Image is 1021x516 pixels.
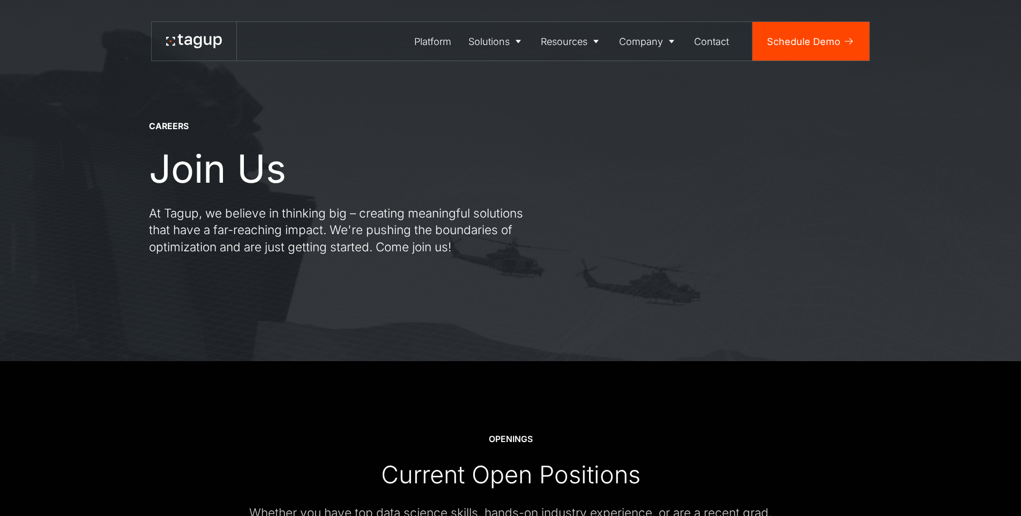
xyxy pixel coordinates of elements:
[610,22,686,61] a: Company
[468,34,510,49] div: Solutions
[489,433,533,445] div: OPENINGS
[149,147,286,190] h1: Join Us
[694,34,729,49] div: Contact
[149,205,535,256] p: At Tagup, we believe in thinking big – creating meaningful solutions that have a far-reaching imp...
[767,34,840,49] div: Schedule Demo
[381,460,640,490] div: Current Open Positions
[149,121,189,132] div: CAREERS
[686,22,738,61] a: Contact
[414,34,451,49] div: Platform
[533,22,611,61] a: Resources
[541,34,587,49] div: Resources
[752,22,869,61] a: Schedule Demo
[619,34,663,49] div: Company
[460,22,533,61] a: Solutions
[406,22,460,61] a: Platform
